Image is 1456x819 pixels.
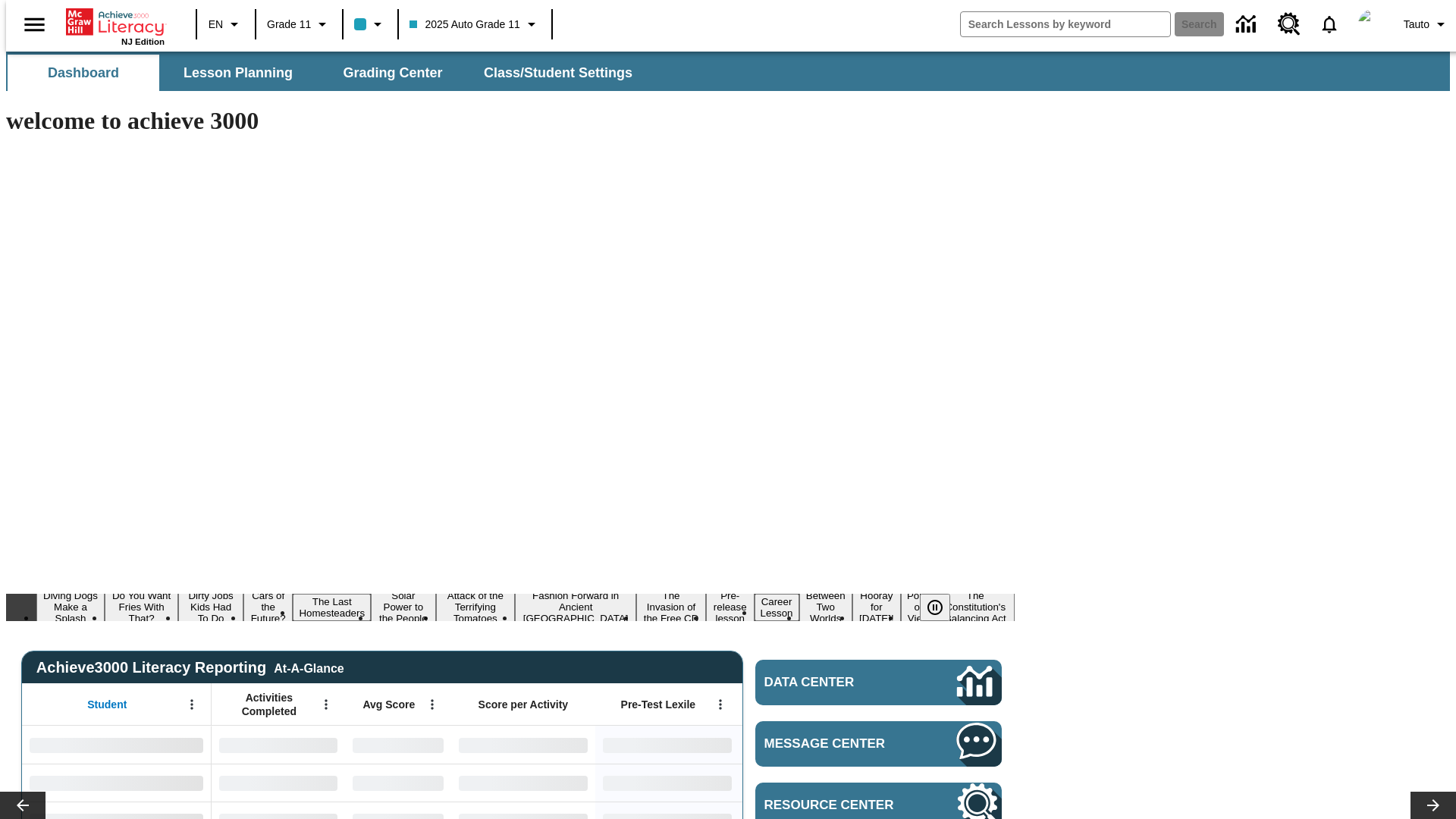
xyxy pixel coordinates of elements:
[636,588,706,626] button: Slide 9 The Invasion of the Free CD
[709,693,732,716] button: Open Menu
[36,588,105,626] button: Slide 1 Diving Dogs Make a Splash
[755,660,1002,705] a: Data Center
[348,11,393,38] button: Class color is light blue. Change class color
[755,594,799,621] button: Slide 11 Career Lesson
[212,764,345,802] div: No Data,
[436,588,516,626] button: Slide 7 Attack of the Terrifying Tomatoes
[343,64,442,82] span: Grading Center
[6,107,1015,135] h1: welcome to achieve 3000
[202,11,250,38] button: Language: EN, Select a language
[66,7,165,37] a: Home
[345,726,451,764] div: No Data,
[315,693,337,716] button: Open Menu
[403,11,546,38] button: Class: 2025 Auto Grade 11, Select your class
[920,594,950,621] button: Pause
[1227,4,1269,45] a: Data Center
[8,55,159,91] button: Dashboard
[121,37,165,46] span: NJ Edition
[66,5,165,46] div: Home
[105,588,178,626] button: Slide 2 Do You Want Fries With That?
[755,721,1002,767] a: Message Center
[162,55,314,91] button: Lesson Planning
[6,55,646,91] div: SubNavbar
[1404,17,1429,33] span: Tauto
[1310,5,1349,44] a: Notifications
[920,594,965,621] div: Pause
[937,588,1015,626] button: Slide 15 The Constitution's Balancing Act
[764,798,912,813] span: Resource Center
[961,12,1170,36] input: search field
[409,17,519,33] span: 2025 Auto Grade 11
[706,588,755,626] button: Slide 10 Pre-release lesson
[219,691,319,718] span: Activities Completed
[261,11,337,38] button: Grade: Grade 11, Select a grade
[472,55,645,91] button: Class/Student Settings
[345,764,451,802] div: No Data,
[209,17,223,33] span: EN
[317,55,469,91] button: Grading Center
[184,64,293,82] span: Lesson Planning
[799,588,852,626] button: Slide 12 Between Two Worlds
[621,698,696,711] span: Pre-Test Lexile
[6,52,1450,91] div: SubNavbar
[87,698,127,711] span: Student
[178,588,243,626] button: Slide 3 Dirty Jobs Kids Had To Do
[764,736,912,752] span: Message Center
[1410,792,1456,819] button: Lesson carousel, Next
[901,588,937,626] button: Slide 14 Point of View
[243,588,293,626] button: Slide 4 Cars of the Future?
[371,588,435,626] button: Slide 6 Solar Power to the People
[421,693,444,716] button: Open Menu
[1269,4,1310,45] a: Resource Center, Will open in new tab
[180,693,203,716] button: Open Menu
[36,659,344,676] span: Achieve3000 Literacy Reporting
[267,17,311,33] span: Grade 11
[293,594,371,621] button: Slide 5 The Last Homesteaders
[515,588,636,626] button: Slide 8 Fashion Forward in Ancient Rome
[48,64,119,82] span: Dashboard
[484,64,632,82] span: Class/Student Settings
[1349,5,1398,44] button: Select a new avatar
[1358,9,1389,39] img: Avatar
[362,698,415,711] span: Avg Score
[1398,11,1456,38] button: Profile/Settings
[274,659,344,676] div: At-A-Glance
[479,698,569,711] span: Score per Activity
[12,2,57,47] button: Open side menu
[764,675,906,690] span: Data Center
[852,588,901,626] button: Slide 13 Hooray for Constitution Day!
[212,726,345,764] div: No Data,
